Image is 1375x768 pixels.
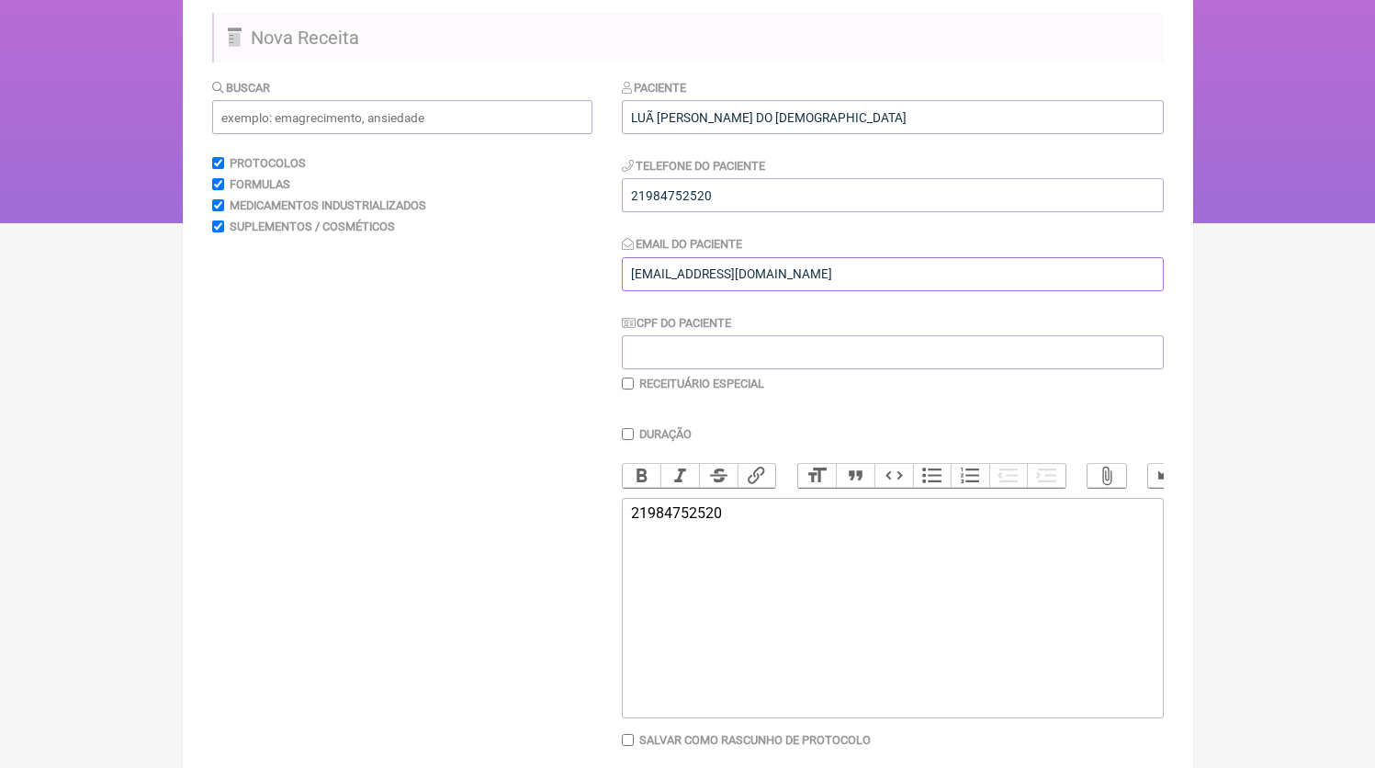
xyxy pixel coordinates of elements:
label: CPF do Paciente [622,316,732,330]
h2: Nova Receita [212,13,1164,62]
button: Bullets [913,464,952,488]
button: Undo [1148,464,1187,488]
input: exemplo: emagrecimento, ansiedade [212,100,592,134]
label: Receituário Especial [639,377,764,390]
button: Quote [836,464,874,488]
label: Paciente [622,81,687,95]
button: Code [874,464,913,488]
label: Salvar como rascunho de Protocolo [639,733,871,747]
button: Italic [660,464,699,488]
button: Heading [798,464,837,488]
button: Link [738,464,776,488]
button: Numbers [951,464,989,488]
label: Medicamentos Industrializados [230,198,426,212]
label: Duração [639,427,692,441]
button: Strikethrough [699,464,738,488]
label: Formulas [230,177,290,191]
label: Protocolos [230,156,306,170]
div: 21984752520 [631,504,1153,522]
button: Decrease Level [989,464,1028,488]
button: Attach Files [1088,464,1126,488]
label: Email do Paciente [622,237,743,251]
label: Buscar [212,81,271,95]
button: Bold [623,464,661,488]
label: Telefone do Paciente [622,159,766,173]
button: Increase Level [1027,464,1065,488]
label: Suplementos / Cosméticos [230,220,395,233]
